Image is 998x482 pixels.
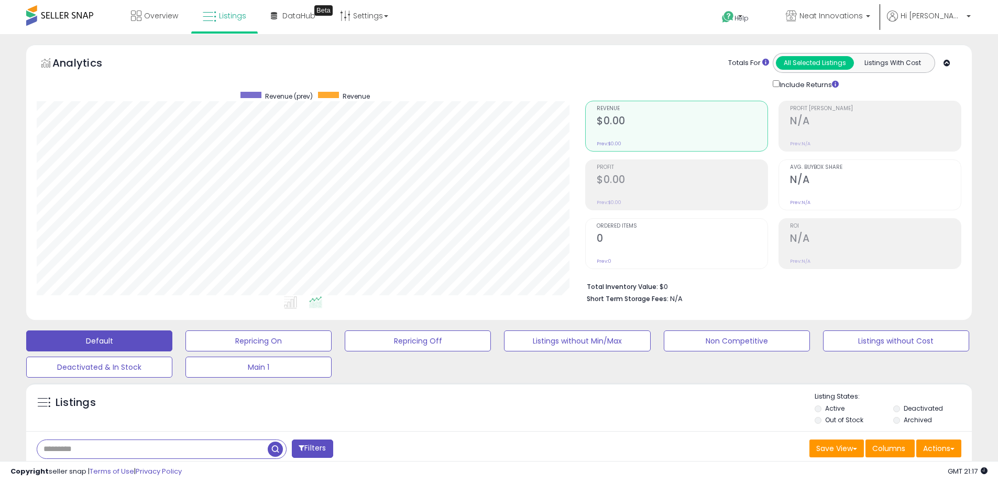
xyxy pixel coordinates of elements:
[714,3,769,34] a: Help
[887,10,971,34] a: Hi [PERSON_NAME]
[916,440,961,457] button: Actions
[825,415,863,424] label: Out of Stock
[853,56,931,70] button: Listings With Cost
[901,10,963,21] span: Hi [PERSON_NAME]
[790,174,961,188] h2: N/A
[26,357,172,378] button: Deactivated & In Stock
[790,199,810,206] small: Prev: N/A
[343,92,370,101] span: Revenue
[587,294,668,303] b: Short Term Storage Fees:
[144,10,178,21] span: Overview
[809,440,864,457] button: Save View
[597,258,611,264] small: Prev: 0
[597,165,767,170] span: Profit
[670,294,683,304] span: N/A
[790,106,961,112] span: Profit [PERSON_NAME]
[26,330,172,351] button: Default
[597,199,621,206] small: Prev: $0.00
[904,415,932,424] label: Archived
[815,392,972,402] p: Listing States:
[587,282,658,291] b: Total Inventory Value:
[597,223,767,229] span: Ordered Items
[948,466,988,476] span: 2025-10-9 21:17 GMT
[52,56,123,73] h5: Analytics
[865,440,915,457] button: Columns
[721,10,734,24] i: Get Help
[597,141,621,147] small: Prev: $0.00
[219,10,246,21] span: Listings
[904,404,943,413] label: Deactivated
[345,330,491,351] button: Repricing Off
[265,92,313,101] span: Revenue (prev)
[504,330,650,351] button: Listings without Min/Max
[56,395,96,410] h5: Listings
[587,280,953,292] li: $0
[790,141,810,147] small: Prev: N/A
[597,106,767,112] span: Revenue
[823,330,969,351] button: Listings without Cost
[790,115,961,129] h2: N/A
[185,357,332,378] button: Main 1
[825,404,845,413] label: Active
[790,223,961,229] span: ROI
[728,58,769,68] div: Totals For
[790,258,810,264] small: Prev: N/A
[776,56,854,70] button: All Selected Listings
[136,466,182,476] a: Privacy Policy
[314,5,333,16] div: Tooltip anchor
[790,232,961,247] h2: N/A
[799,10,863,21] span: Neat Innovations
[185,330,332,351] button: Repricing On
[597,174,767,188] h2: $0.00
[664,330,810,351] button: Non Competitive
[765,78,851,90] div: Include Returns
[790,165,961,170] span: Avg. Buybox Share
[872,443,905,454] span: Columns
[292,440,333,458] button: Filters
[10,467,182,477] div: seller snap | |
[597,232,767,247] h2: 0
[282,10,315,21] span: DataHub
[597,115,767,129] h2: $0.00
[734,14,749,23] span: Help
[90,466,134,476] a: Terms of Use
[10,466,49,476] strong: Copyright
